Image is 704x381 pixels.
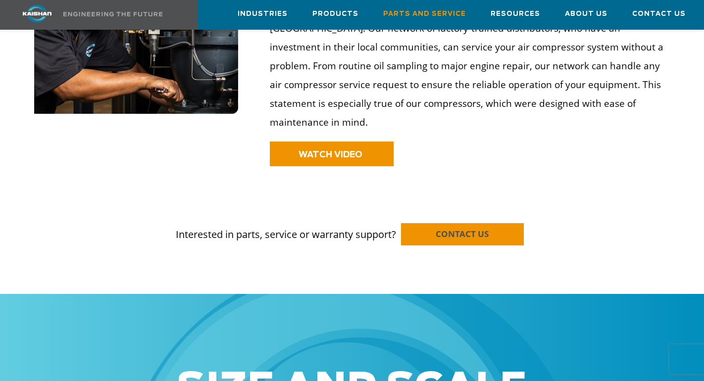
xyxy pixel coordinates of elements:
[312,0,358,27] a: Products
[632,0,686,27] a: Contact Us
[401,223,524,245] a: CONTACT US
[632,8,686,20] span: Contact Us
[491,0,540,27] a: Resources
[383,0,466,27] a: Parts and Service
[63,12,162,16] img: Engineering the future
[299,150,362,159] span: WATCH VIDEO
[34,208,670,242] p: Interested in parts, service or warranty support?
[565,0,607,27] a: About Us
[565,8,607,20] span: About Us
[383,8,466,20] span: Parts and Service
[312,8,358,20] span: Products
[491,8,540,20] span: Resources
[270,142,394,166] a: WATCH VIDEO
[238,0,288,27] a: Industries
[436,228,489,239] span: CONTACT US
[238,8,288,20] span: Industries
